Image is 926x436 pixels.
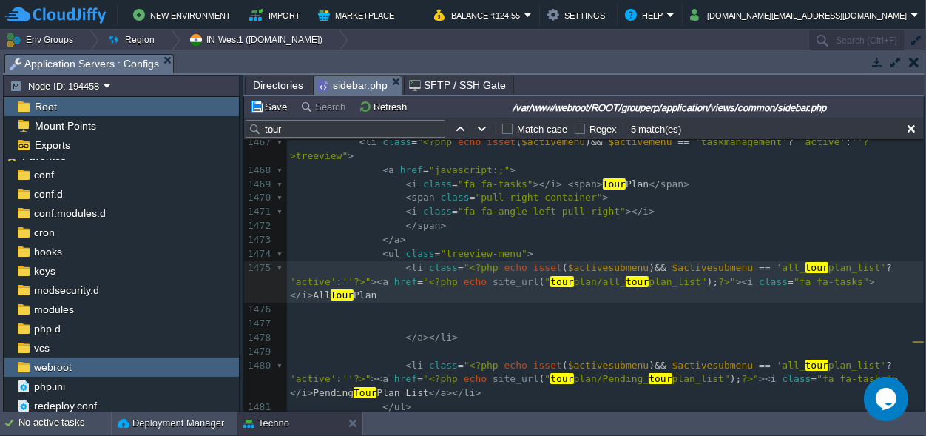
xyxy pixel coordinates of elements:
[244,205,274,219] div: 1471
[244,164,274,178] div: 1468
[31,399,99,412] a: redeploy.conf
[365,373,371,384] span: "
[429,164,510,175] span: "javascript:;"
[31,322,63,335] a: php.d
[539,276,545,287] span: (
[533,178,550,190] span: ></
[417,276,423,287] span: =
[591,136,603,147] span: &&
[441,332,453,343] span: li
[660,178,683,190] span: span
[423,206,452,217] span: class
[290,136,869,161] span: ?>
[562,360,568,371] span: (
[423,178,452,190] span: class
[429,373,458,384] span: <?php
[342,373,354,384] span: ''
[32,100,59,113] a: Root
[771,373,777,384] span: i
[504,262,527,273] span: echo
[313,76,402,94] li: /var/www/webroot/ROOT/grouperp/application/views/common/sidebar.php
[423,332,440,343] span: ></
[243,416,289,431] button: Techno
[417,332,423,343] span: a
[690,6,911,24] button: [DOMAIN_NAME][EMAIL_ADDRESS][DOMAIN_NAME]
[811,373,817,384] span: =
[649,262,655,273] span: )
[452,206,458,217] span: =
[10,55,159,73] span: Application Servers : Configs
[382,164,388,175] span: <
[382,136,411,147] span: class
[244,331,274,345] div: 1478
[805,262,828,273] span: tour
[672,360,754,371] span: $activesubmenu
[556,178,562,190] span: >
[423,136,452,147] span: <?php
[244,261,274,275] div: 1475
[302,387,308,398] span: i
[244,233,274,247] div: 1473
[629,122,683,136] div: 5 match(es)
[31,187,65,201] a: conf.d
[376,387,428,398] span: Plan List
[533,360,562,371] span: isset
[626,206,643,217] span: ></
[562,262,568,273] span: (
[759,373,771,384] span: ><
[406,220,418,231] span: </
[107,30,160,50] button: Region
[736,276,748,287] span: ><
[382,373,388,384] span: a
[31,303,76,316] a: modules
[31,168,56,181] a: conf
[394,401,406,412] span: ul
[851,136,863,147] span: ''
[574,276,626,287] span: plan/all_
[300,100,350,113] button: Search
[527,248,533,259] span: >
[568,178,574,190] span: <
[464,360,470,371] span: "
[655,360,666,371] span: &&
[411,136,417,147] span: =
[521,136,585,147] span: $activemenu
[331,289,354,301] span: Tour
[677,136,689,147] span: ==
[342,276,354,287] span: ''
[406,206,412,217] span: <
[394,276,417,287] span: href
[244,219,274,233] div: 1472
[470,262,499,273] span: <?php
[406,262,412,273] span: <
[5,30,78,50] button: Env Groups
[337,276,342,287] span: :
[517,124,567,135] label: Match case
[417,136,423,147] span: "
[31,245,64,258] span: hooks
[649,360,655,371] span: )
[290,276,875,301] span: ></
[683,178,689,190] span: >
[458,206,626,217] span: "fa fa-angle-left pull-right"
[411,178,417,190] span: i
[19,150,68,162] a: Favorites
[423,373,429,384] span: "
[464,276,487,287] span: echo
[672,262,754,273] span: $activesubmenu
[189,30,328,50] button: IN West1 ([DOMAIN_NAME])
[864,377,911,421] iframe: chat widget
[470,360,499,371] span: <?php
[250,100,291,113] button: Save
[718,276,730,287] span: ?>
[759,276,788,287] span: class
[290,373,898,398] span: ></
[31,380,67,393] a: php.ini
[828,262,886,273] span: plan_list'
[31,284,101,297] span: modsecurity.d
[493,373,539,384] span: site_url
[747,276,753,287] span: i
[695,136,788,147] span: 'taskmanagement'
[32,119,98,133] span: Mount Points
